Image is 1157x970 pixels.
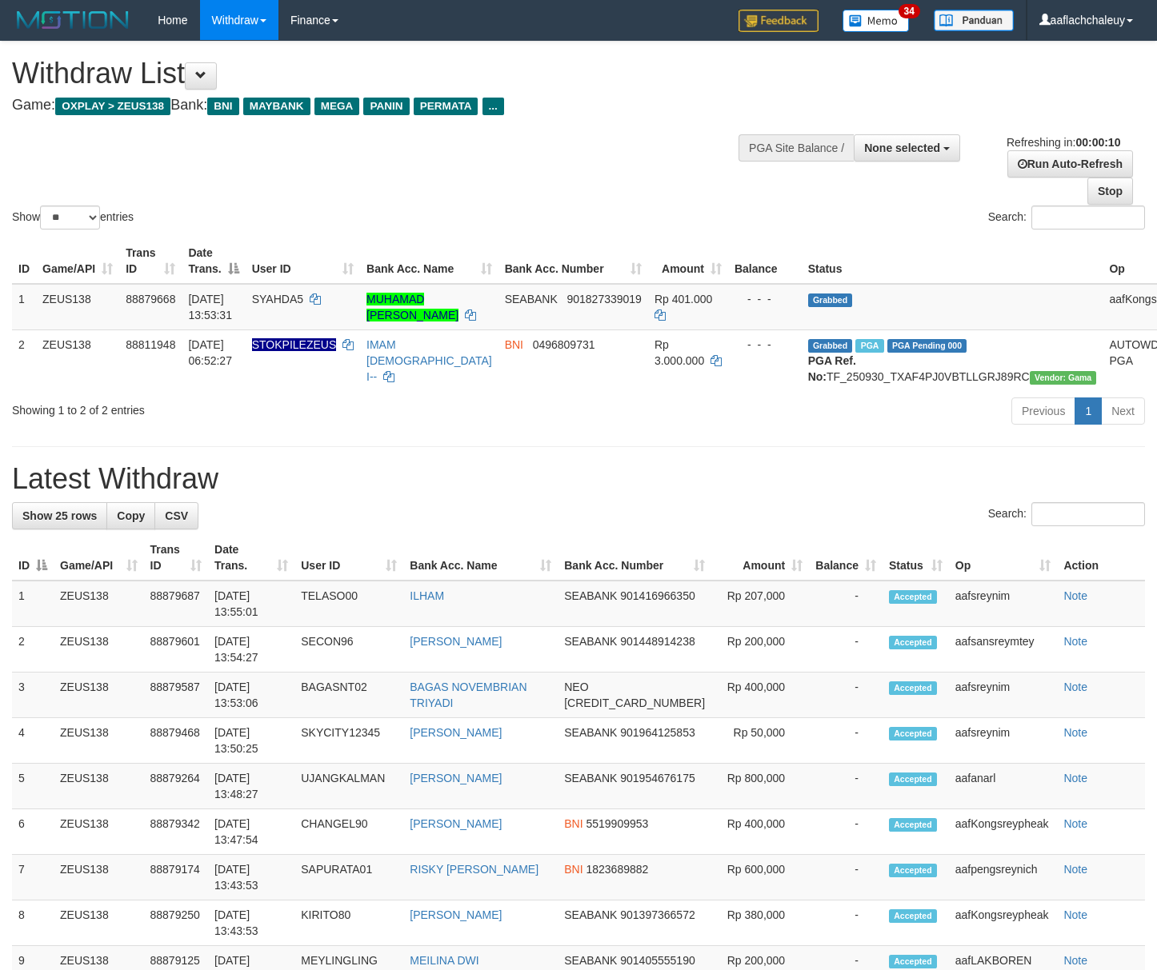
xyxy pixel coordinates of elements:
[360,238,498,284] th: Bank Acc. Name: activate to sort column ascending
[949,673,1058,718] td: aafsreynim
[208,855,294,900] td: [DATE] 13:43:53
[12,673,54,718] td: 3
[620,772,695,784] span: Copy 901954676175 to clipboard
[889,636,937,649] span: Accepted
[410,681,526,709] a: BAGAS NOVEMBRIAN TRIYADI
[294,581,403,627] td: TELASO00
[243,98,310,115] span: MAYBANK
[949,764,1058,809] td: aafanarl
[1063,863,1087,876] a: Note
[294,627,403,673] td: SECON96
[711,673,809,718] td: Rp 400,000
[314,98,360,115] span: MEGA
[809,764,883,809] td: -
[558,535,711,581] th: Bank Acc. Number: activate to sort column ascending
[505,338,523,351] span: BNI
[934,10,1014,31] img: panduan.png
[809,900,883,946] td: -
[949,900,1058,946] td: aafKongsreypheak
[54,535,144,581] th: Game/API: activate to sort column ascending
[144,900,209,946] td: 88879250
[54,764,144,809] td: ZEUS138
[54,855,144,900] td: ZEUS138
[207,98,238,115] span: BNI
[1063,954,1087,967] a: Note
[620,589,695,602] span: Copy 901416966350 to clipboard
[188,293,232,321] span: [DATE] 13:53:31
[809,581,883,627] td: -
[208,718,294,764] td: [DATE] 13:50:25
[564,589,617,602] span: SEABANK
[144,764,209,809] td: 88879264
[1031,206,1145,230] input: Search:
[12,627,54,673] td: 2
[889,955,937,968] span: Accepted
[809,627,883,673] td: -
[144,581,209,627] td: 88879687
[410,954,478,967] a: MEILINA DWI
[564,954,617,967] span: SEABANK
[711,718,809,764] td: Rp 50,000
[564,908,617,921] span: SEABANK
[735,291,795,307] div: - - -
[711,581,809,627] td: Rp 207,000
[711,627,809,673] td: Rp 200,000
[54,673,144,718] td: ZEUS138
[208,673,294,718] td: [DATE] 13:53:06
[252,338,337,351] span: Nama rekening ada tanda titik/strip, harap diedit
[949,535,1058,581] th: Op: activate to sort column ascending
[620,908,695,921] span: Copy 901397366572 to clipboard
[711,855,809,900] td: Rp 600,000
[1030,371,1097,385] span: Vendor URL: https://trx31.1velocity.biz
[711,809,809,855] td: Rp 400,000
[808,293,853,307] span: Grabbed
[55,98,170,115] span: OXPLAY > ZEUS138
[144,809,209,855] td: 88879342
[564,817,583,830] span: BNI
[1063,635,1087,648] a: Note
[54,581,144,627] td: ZEUS138
[949,627,1058,673] td: aafsansreymtey
[12,463,1145,495] h1: Latest Withdraw
[802,329,1103,391] td: TF_250930_TXAF4PJ0VBTLLGRJ89RC
[36,284,119,330] td: ZEUS138
[586,817,648,830] span: Copy 5519909953 to clipboard
[889,772,937,786] span: Accepted
[711,535,809,581] th: Amount: activate to sort column ascending
[482,98,504,115] span: ...
[252,293,303,305] span: SYAHDA5
[1063,817,1087,830] a: Note
[739,134,854,162] div: PGA Site Balance /
[949,581,1058,627] td: aafsreynim
[12,581,54,627] td: 1
[988,206,1145,230] label: Search:
[711,764,809,809] td: Rp 800,000
[144,535,209,581] th: Trans ID: activate to sort column ascending
[154,502,198,529] a: CSV
[144,673,209,718] td: 88879587
[403,535,558,581] th: Bank Acc. Name: activate to sort column ascending
[208,900,294,946] td: [DATE] 13:43:53
[54,718,144,764] td: ZEUS138
[294,764,403,809] td: UJANGKALMAN
[36,329,119,391] td: ZEUS138
[126,338,175,351] span: 88811948
[883,535,949,581] th: Status: activate to sort column ascending
[126,293,175,305] span: 88879668
[498,238,648,284] th: Bank Acc. Number: activate to sort column ascending
[1063,772,1087,784] a: Note
[208,764,294,809] td: [DATE] 13:48:27
[808,354,856,383] b: PGA Ref. No:
[739,10,819,32] img: Feedback.jpg
[294,718,403,764] td: SKYCITY12345
[728,238,802,284] th: Balance
[410,589,444,602] a: ILHAM
[1075,136,1120,149] strong: 00:00:10
[889,590,937,604] span: Accepted
[12,98,755,114] h4: Game: Bank:
[843,10,910,32] img: Button%20Memo.svg
[410,863,538,876] a: RISKY [PERSON_NAME]
[802,238,1103,284] th: Status
[949,855,1058,900] td: aafpengsreynich
[564,697,705,709] span: Copy 5859458253780390 to clipboard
